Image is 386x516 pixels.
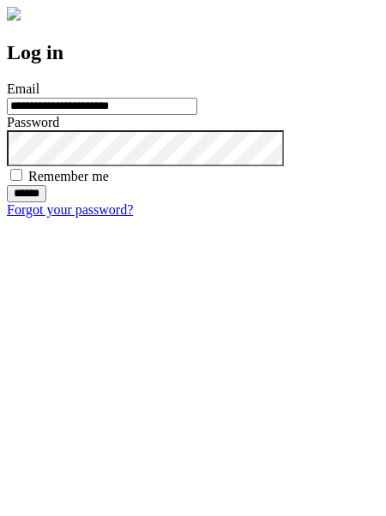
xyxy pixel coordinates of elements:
[28,169,109,183] label: Remember me
[7,41,379,64] h2: Log in
[7,7,21,21] img: logo-4e3dc11c47720685a147b03b5a06dd966a58ff35d612b21f08c02c0306f2b779.png
[7,81,39,96] label: Email
[7,202,133,217] a: Forgot your password?
[7,115,59,129] label: Password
